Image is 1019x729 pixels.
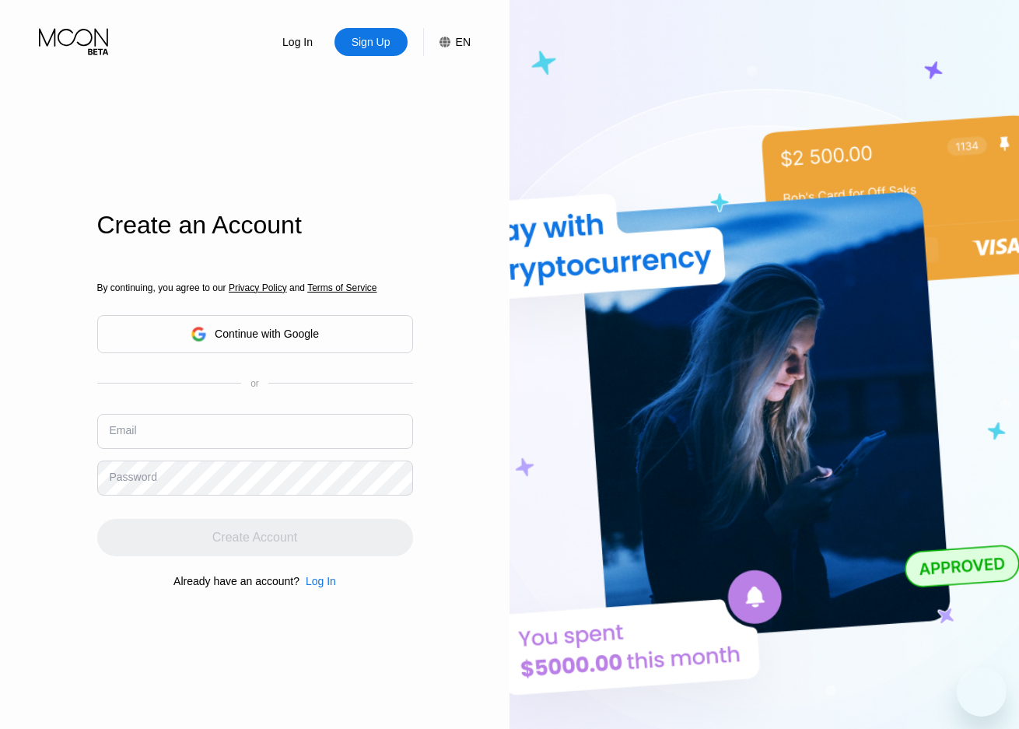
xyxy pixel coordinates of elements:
[287,282,308,293] span: and
[261,28,334,56] div: Log In
[110,471,157,483] div: Password
[350,34,392,50] div: Sign Up
[97,315,413,353] div: Continue with Google
[110,424,137,436] div: Email
[281,34,314,50] div: Log In
[250,378,259,389] div: or
[334,28,408,56] div: Sign Up
[299,575,336,587] div: Log In
[97,282,413,293] div: By continuing, you agree to our
[97,211,413,240] div: Create an Account
[456,36,471,48] div: EN
[307,282,376,293] span: Terms of Service
[215,328,319,340] div: Continue with Google
[957,667,1007,717] iframe: Button to launch messaging window
[423,28,471,56] div: EN
[229,282,287,293] span: Privacy Policy
[173,575,299,587] div: Already have an account?
[306,575,336,587] div: Log In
